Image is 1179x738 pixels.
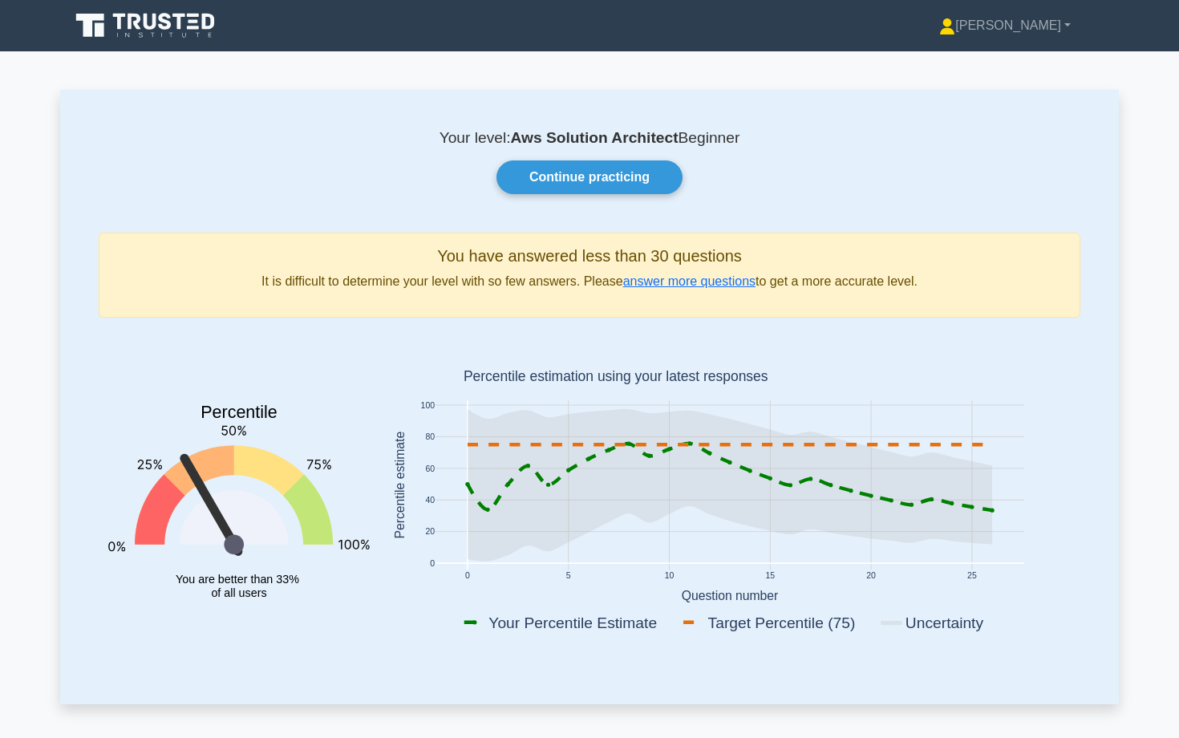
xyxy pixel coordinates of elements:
[765,572,775,581] text: 15
[421,401,436,410] text: 100
[176,573,299,586] tspan: You are better than 33%
[425,496,435,505] text: 40
[465,572,470,581] text: 0
[425,433,435,442] text: 80
[623,274,756,288] a: answer more questions
[430,559,435,568] text: 0
[99,128,1080,148] p: Your level: Beginner
[211,586,266,599] tspan: of all users
[682,589,779,602] text: Question number
[393,432,407,539] text: Percentile estimate
[112,272,1067,291] p: It is difficult to determine your level with so few answers. Please to get a more accurate level.
[665,572,675,581] text: 10
[201,403,278,423] text: Percentile
[967,572,977,581] text: 25
[425,528,435,537] text: 20
[425,464,435,473] text: 60
[112,246,1067,266] h5: You have answered less than 30 questions
[464,369,768,385] text: Percentile estimation using your latest responses
[901,10,1109,42] a: [PERSON_NAME]
[511,129,679,146] b: Aws Solution Architect
[496,160,683,194] a: Continue practicing
[866,572,876,581] text: 20
[566,572,571,581] text: 5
